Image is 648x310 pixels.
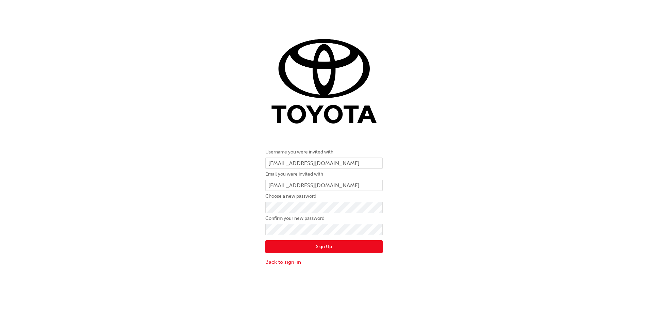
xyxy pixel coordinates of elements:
[265,20,383,138] img: tt
[265,240,383,253] button: Sign Up
[265,158,383,169] input: Username
[265,170,383,178] label: Email you were invited with
[265,148,383,156] label: Username you were invited with
[265,192,383,200] label: Choose a new password
[265,258,383,266] a: Back to sign-in
[265,214,383,223] label: Confirm your new password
